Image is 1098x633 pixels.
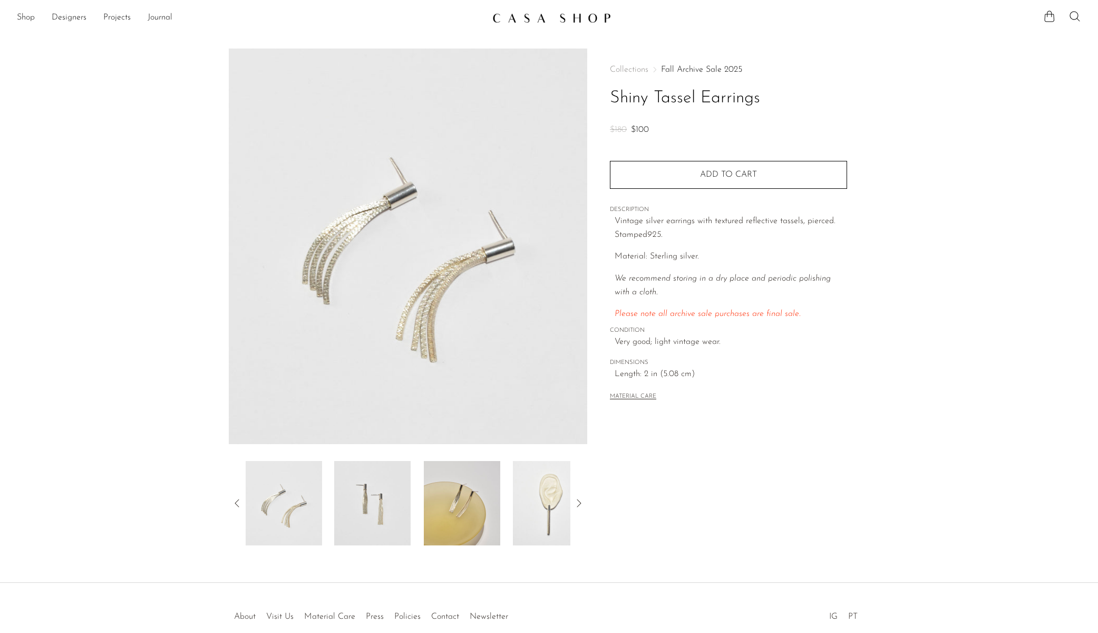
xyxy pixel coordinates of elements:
p: Vintage silver earrings with textured reflective tassels, pierced. Stamped [615,215,847,242]
a: Press [366,612,384,621]
nav: Breadcrumbs [610,65,847,74]
a: Journal [148,11,172,25]
span: $100 [631,126,649,134]
span: CONDITION [610,326,847,335]
img: Shiny Tassel Earrings [246,461,322,545]
span: Please note all archive sale purchases are final sale. [615,310,801,318]
a: Projects [103,11,131,25]
em: 925. [647,231,663,239]
span: DESCRIPTION [610,205,847,215]
a: Shop [17,11,35,25]
a: Fall Archive Sale 2025 [661,65,742,74]
img: Shiny Tassel Earrings [513,461,589,545]
img: Shiny Tassel Earrings [424,461,500,545]
h1: Shiny Tassel Earrings [610,85,847,112]
ul: NEW HEADER MENU [17,9,484,27]
a: PT [848,612,858,621]
img: Shiny Tassel Earrings [334,461,411,545]
ul: Quick links [229,604,513,624]
a: Visit Us [266,612,294,621]
a: Policies [394,612,421,621]
span: DIMENSIONS [610,358,847,368]
p: Material: Sterling silver. [615,250,847,264]
a: Designers [52,11,86,25]
i: We recommend storing in a dry place and periodic polishing with a cloth. [615,274,831,296]
span: Add to cart [700,170,757,179]
button: Add to cart [610,161,847,188]
a: Contact [431,612,459,621]
nav: Desktop navigation [17,9,484,27]
span: Length: 2 in (5.08 cm) [615,368,847,381]
span: Very good; light vintage wear. [615,335,847,349]
a: Material Care [304,612,355,621]
a: About [234,612,256,621]
button: MATERIAL CARE [610,393,656,401]
span: $180 [610,126,627,134]
ul: Social Medias [824,604,863,624]
a: IG [829,612,838,621]
img: Shiny Tassel Earrings [229,49,588,444]
span: Collections [610,65,648,74]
